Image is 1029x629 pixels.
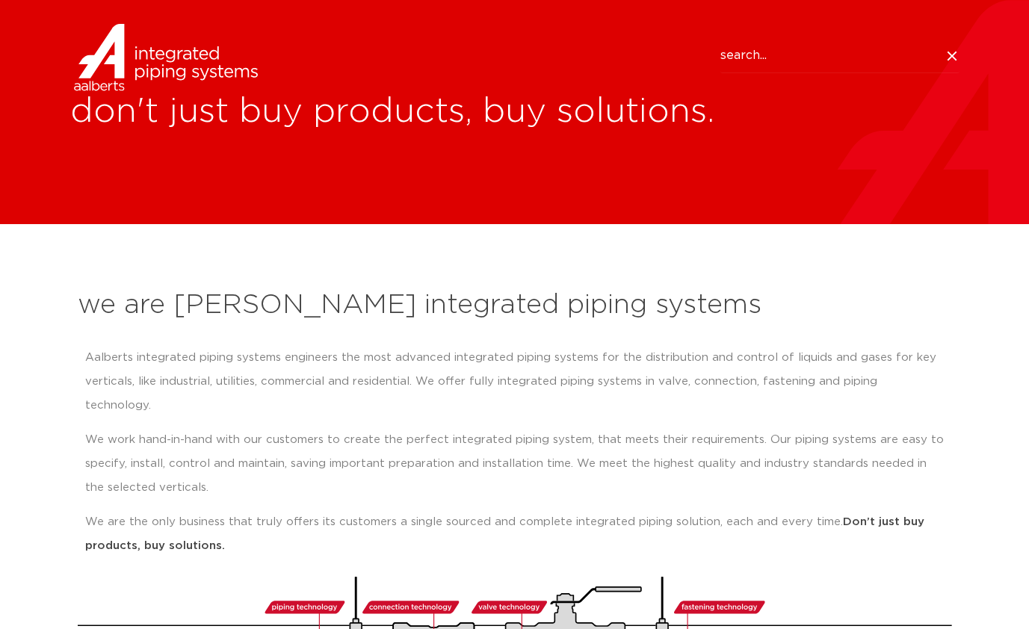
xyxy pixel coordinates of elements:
[85,428,945,500] p: We work hand-in-hand with our customers to create the perfect integrated piping system, that meet...
[78,288,952,323] h2: we are [PERSON_NAME] integrated piping systems
[85,346,945,418] p: Aalberts integrated piping systems engineers the most advanced integrated piping systems for the ...
[720,39,960,73] input: search...
[85,510,945,558] p: We are the only business that truly offers its customers a single sourced and complete integrated...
